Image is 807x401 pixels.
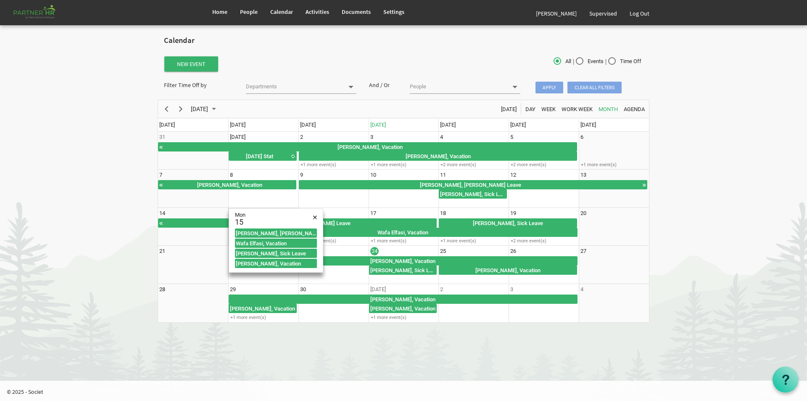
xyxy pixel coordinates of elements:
[300,171,303,179] div: Tuesday, September 9, 2025
[230,285,236,294] div: Monday, September 29, 2025
[500,104,518,114] button: Today
[589,10,617,17] span: Supervised
[161,104,172,114] button: Previous
[159,100,174,118] div: previous period
[439,266,577,274] div: [PERSON_NAME], Vacation
[300,122,316,128] span: [DATE]
[235,249,317,258] div: Rita Wairimu, Sick Leave Begin From Monday, September 15, 2025 at 12:00:00 AM GMT-04:00 Ends At T...
[229,314,298,321] div: +1 more event(s)
[510,209,516,218] div: Friday, September 19, 2025
[560,104,594,114] button: Work Week
[623,104,646,114] span: Agenda
[370,285,386,294] div: Wednesday, October 1, 2025
[299,151,578,161] div: Veronica Marte Baeto, Vacation Begin From Tuesday, September 2, 2025 at 12:00:00 AM GMT-04:00 End...
[541,104,556,114] span: Week
[246,81,343,93] input: Departments
[300,285,306,294] div: Tuesday, September 30, 2025
[485,56,649,68] div: | |
[158,142,577,151] div: Shelina Akter, Vacation Begin From Tuesday, August 19, 2025 at 12:00:00 AM GMT-04:00 Ends At Frid...
[440,247,446,255] div: Thursday, September 25, 2025
[299,162,368,168] div: +1 more event(s)
[369,304,437,313] div: [PERSON_NAME], Vacation
[229,304,297,313] div: Melissa Mihalis, Vacation Begin From Monday, September 29, 2025 at 12:00:00 AM GMT-04:00 Ends At ...
[190,104,220,114] button: September 2025
[561,104,593,114] span: Work Week
[440,122,456,128] span: [DATE]
[158,100,649,323] schedule: of September 2025
[164,36,643,45] h2: Calendar
[299,238,368,244] div: +1 more event(s)
[306,8,329,16] span: Activities
[530,2,583,25] a: [PERSON_NAME]
[235,250,317,257] div: [PERSON_NAME], Sick Leave
[188,100,221,118] div: September 2025
[159,122,175,128] span: [DATE]
[229,228,578,237] div: Wafa Elfasi, Vacation Begin From Monday, September 15, 2025 at 12:00:00 AM GMT-04:00 Ends At Frid...
[229,152,290,160] div: [DATE] Stat
[159,171,162,179] div: Sunday, September 7, 2025
[175,104,187,114] button: Next
[608,58,641,65] span: Time Off
[509,162,578,168] div: +2 more event(s)
[235,239,317,248] div: Wafa Elfasi, Vacation Begin From Monday, September 15, 2025 at 12:00:00 AM GMT-04:00 Ends At Frid...
[535,82,563,93] span: Apply
[230,122,245,128] span: [DATE]
[235,229,317,237] div: [PERSON_NAME], [PERSON_NAME] Leave
[580,247,586,255] div: Saturday, September 27, 2025
[580,133,583,141] div: Saturday, September 6, 2025
[235,212,309,218] div: Mon
[440,285,443,294] div: Thursday, October 2, 2025
[229,257,577,265] div: [PERSON_NAME], Vacation
[159,247,165,255] div: Sunday, September 21, 2025
[440,171,446,179] div: Thursday, September 11, 2025
[300,133,303,141] div: Tuesday, September 2, 2025
[440,133,443,141] div: Thursday, September 4, 2025
[369,266,437,274] div: [PERSON_NAME], Sick Leave
[510,133,513,141] div: Friday, September 5, 2025
[229,295,577,303] div: [PERSON_NAME], Vacation
[576,58,604,65] span: Events
[369,238,438,244] div: +1 more event(s)
[510,171,516,179] div: Friday, September 12, 2025
[158,180,296,189] div: Mohammad Zamir Aiub, Vacation Begin From Thursday, September 4, 2025 at 12:00:00 AM GMT-04:00 End...
[164,219,436,227] div: [PERSON_NAME], [PERSON_NAME] Leave
[229,304,296,313] div: [PERSON_NAME], Vacation
[567,82,622,93] span: Clear all filters
[164,143,577,151] div: [PERSON_NAME], Vacation
[230,171,233,179] div: Monday, September 8, 2025
[363,81,404,89] div: And / Or
[500,104,517,114] span: [DATE]
[554,58,571,65] span: All
[342,8,371,16] span: Documents
[580,285,583,294] div: Saturday, October 4, 2025
[235,239,317,247] div: Wafa Elfasi, Vacation
[158,218,437,228] div: Mohammad Zamir Aiub, Sick Leave Begin From Tuesday, September 9, 2025 at 12:00:00 AM GMT-04:00 En...
[370,209,376,218] div: Wednesday, September 17, 2025
[369,266,437,275] div: Alberto Munoz, Sick Leave Begin From Wednesday, September 24, 2025 at 12:00:00 AM GMT-04:00 Ends ...
[159,285,165,294] div: Sunday, September 28, 2025
[509,238,578,244] div: +2 more event(s)
[439,189,507,199] div: Russel Gallaza, Sick Leave Begin From Thursday, September 11, 2025 at 12:00:00 AM GMT-04:00 Ends ...
[439,219,577,227] div: [PERSON_NAME], Sick Leave
[159,133,165,141] div: Sunday, August 31, 2025
[623,2,656,25] a: Log Out
[369,162,438,168] div: +1 more event(s)
[369,304,437,313] div: Sheeba Colvine, Vacation Begin From Wednesday, October 1, 2025 at 12:00:00 AM GMT-04:00 Ends At W...
[370,122,386,128] span: [DATE]
[370,133,373,141] div: Wednesday, September 3, 2025
[440,209,446,218] div: Thursday, September 18, 2025
[230,133,245,141] div: Monday, September 1, 2025
[299,180,648,189] div: Mohammad Zamir Aiub, Sick Leave Begin From Tuesday, September 9, 2025 at 12:00:00 AM GMT-04:00 En...
[270,8,293,16] span: Calendar
[583,2,623,25] a: Supervised
[439,266,577,275] div: Alberto Munoz, Vacation Begin From Thursday, September 25, 2025 at 12:00:00 AM GMT-04:00 Ends At ...
[439,238,508,244] div: +1 more event(s)
[580,171,586,179] div: Saturday, September 13, 2025
[229,151,297,161] div: Labour Day Stat Begin From Monday, September 1, 2025 at 12:00:00 AM GMT-04:00 Ends At Monday, Sep...
[579,162,649,168] div: +1 more event(s)
[310,212,320,223] div: Close
[370,247,379,255] div: Wednesday, September 24, 2025
[229,228,577,236] div: Wafa Elfasi, Vacation
[235,259,317,268] div: Melissa Mihalis, Vacation Begin From Monday, September 15, 2025 at 12:00:00 AM GMT-04:00 Ends At ...
[299,152,577,160] div: [PERSON_NAME], Vacation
